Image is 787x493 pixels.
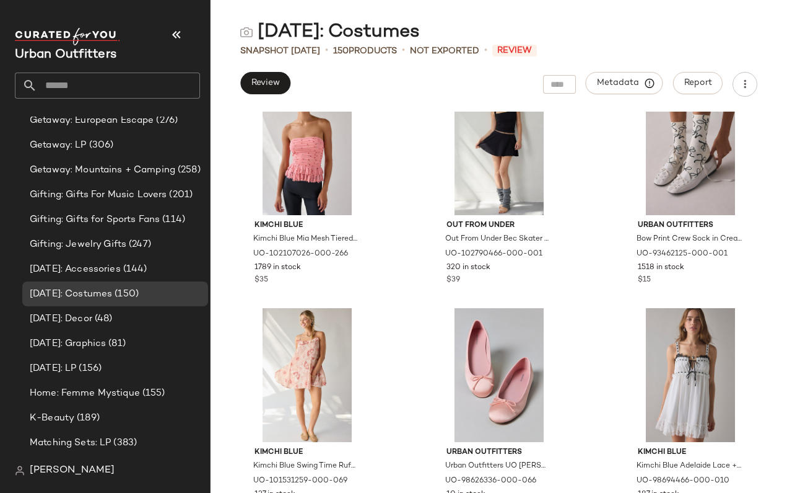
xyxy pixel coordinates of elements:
span: Review [251,78,280,88]
span: Urban Outfitters [638,220,743,231]
img: svg%3e [240,26,253,38]
span: 1789 in stock [254,262,301,273]
div: [DATE]: Costumes [240,20,420,45]
span: 1518 in stock [638,262,684,273]
span: 320 in stock [446,262,490,273]
span: [DATE]: Graphics [30,337,106,351]
span: Out From Under [446,220,552,231]
span: [DATE]: Decor [30,312,92,326]
span: Getaway: LP [30,138,87,153]
button: Review [240,72,290,94]
span: Not Exported [410,45,479,58]
span: • [402,43,405,58]
img: svg%3e [15,466,25,476]
span: Kimchi Blue Swing Time Ruffle Babydoll Mini Dress in Strawberry Tone, Women's at Urban Outfitters [253,461,359,472]
img: 98694466_010_b [628,308,753,442]
span: Getaway: European Escape [30,113,154,128]
img: cfy_white_logo.C9jOOHJF.svg [15,28,120,45]
span: Gifting: Gifts for Sports Fans [30,213,160,227]
span: Report [684,78,712,88]
span: Kimchi Blue Mia Mesh Tiered Strapless Peplum Top in Pink Combo, Women's at Urban Outfitters [253,234,359,245]
span: Kimchi Blue [254,447,360,458]
span: (81) [106,337,126,351]
span: (150) [112,287,139,301]
span: $39 [446,275,460,286]
span: (48) [92,312,113,326]
span: Home: Femme Mystique [30,386,140,401]
span: (247) [126,238,151,252]
span: (306) [87,138,114,153]
span: [DATE]: LP [30,362,76,376]
span: K-Beauty [30,411,74,425]
span: UO-102790466-000-001 [445,249,542,260]
span: [PERSON_NAME] [30,463,115,478]
span: (156) [76,362,102,376]
span: (383) [111,436,137,450]
span: Urban Outfitters [446,447,552,458]
span: Gifting: Gifts For Music Lovers [30,188,167,202]
span: UO-98694466-000-010 [637,476,729,487]
span: Out From Under Bec Skater Mini Skort in Black, Women's at Urban Outfitters [445,234,550,245]
span: Kimchi Blue Adelaide Lace + Ribbon Trim Babydoll Mini Dress in White, Women's at Urban Outfitters [637,461,742,472]
span: Current Company Name [15,48,116,61]
span: UO-98626336-000-066 [445,476,536,487]
span: Getaway: Mountains + Camping [30,163,175,177]
span: (276) [154,113,178,128]
img: 101531259_069_b [245,308,370,442]
span: (144) [121,262,147,277]
span: Review [492,45,537,56]
span: UO-93462125-000-001 [637,249,728,260]
button: Report [673,72,723,94]
img: 98626336_066_b [437,308,562,442]
span: Kimchi Blue [638,447,743,458]
button: Metadata [586,72,663,94]
span: [DATE]: Accessories [30,262,121,277]
span: $15 [638,275,651,286]
span: Matching Sets: LP [30,436,111,450]
span: Kimchi Blue [254,220,360,231]
span: UO-102107026-000-266 [253,249,348,260]
span: Bow Print Crew Sock in Cream/Black, Women's at Urban Outfitters [637,234,742,245]
span: (155) [140,386,165,401]
span: • [484,43,487,58]
span: 150 [333,47,349,56]
span: (201) [167,188,193,202]
span: (189) [74,411,100,425]
span: Urban Outfitters UO [PERSON_NAME] Ballet Flat in Pink, Women's at Urban Outfitters [445,461,550,472]
span: (258) [175,163,201,177]
div: Products [333,45,397,58]
span: (114) [160,213,185,227]
span: UO-101531259-000-069 [253,476,347,487]
span: Snapshot [DATE] [240,45,320,58]
span: Metadata [596,78,653,89]
span: [DATE]: Costumes [30,287,112,301]
span: • [325,43,328,58]
span: $35 [254,275,268,286]
span: Gifting: Jewelry Gifts [30,238,126,252]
